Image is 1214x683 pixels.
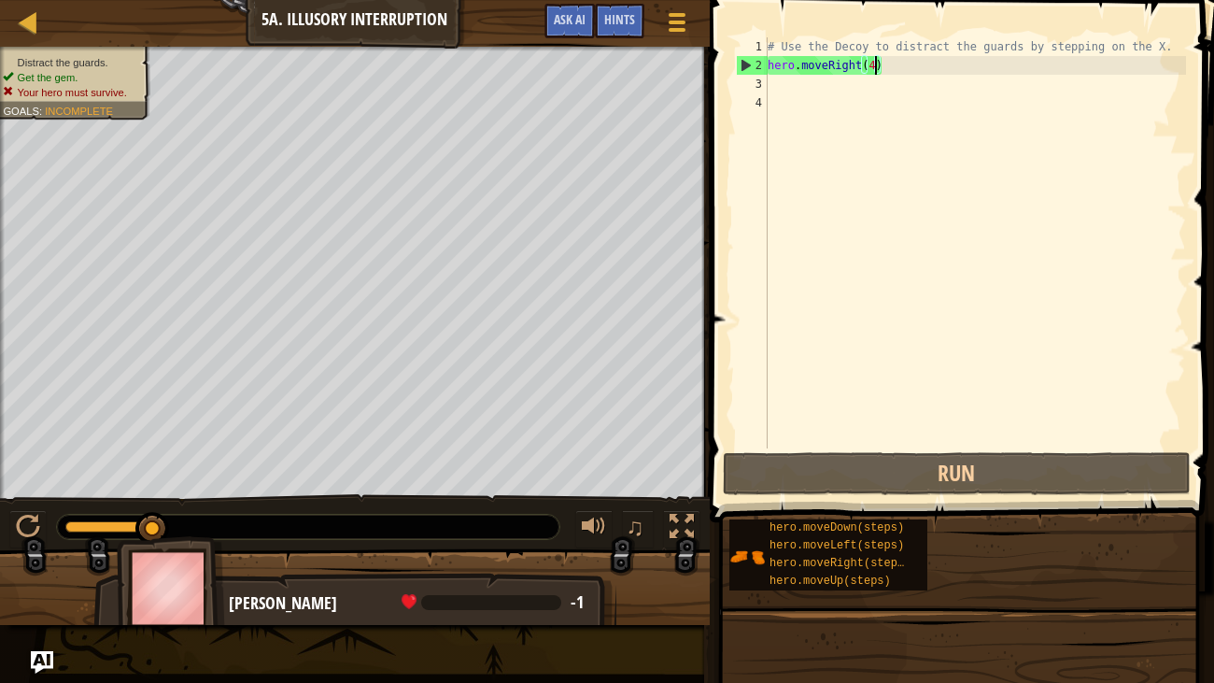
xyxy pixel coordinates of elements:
[18,86,127,98] span: Your hero must survive.
[31,651,53,674] button: Ask AI
[544,4,595,38] button: Ask AI
[769,521,904,534] span: hero.moveDown(steps)
[769,539,904,552] span: hero.moveLeft(steps)
[3,70,139,85] li: Get the gem.
[663,510,700,548] button: Toggle fullscreen
[45,105,113,117] span: Incomplete
[622,510,654,548] button: ♫
[723,452,1191,495] button: Run
[554,10,586,28] span: Ask AI
[402,594,584,611] div: health: -1 / 11
[9,510,47,548] button: Ctrl + P: Play
[729,539,765,575] img: portrait.png
[737,56,768,75] div: 2
[575,510,613,548] button: Adjust volume
[736,75,768,93] div: 3
[736,93,768,112] div: 4
[229,591,598,616] div: [PERSON_NAME]
[3,55,139,70] li: Distract the guards.
[3,105,39,117] span: Goals
[39,105,45,117] span: :
[117,536,225,640] img: thang_avatar_frame.png
[736,37,768,56] div: 1
[626,513,644,541] span: ♫
[571,591,584,614] span: -1
[604,10,635,28] span: Hints
[18,71,78,83] span: Get the gem.
[3,85,139,100] li: Your hero must survive.
[654,4,700,48] button: Show game menu
[769,575,891,588] span: hero.moveUp(steps)
[18,56,108,68] span: Distract the guards.
[769,557,910,570] span: hero.moveRight(steps)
